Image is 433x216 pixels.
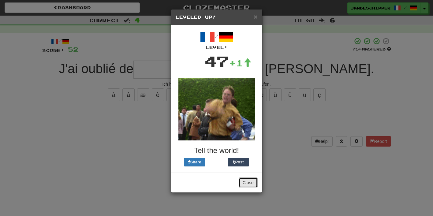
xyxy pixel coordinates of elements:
[176,147,258,155] h3: Tell the world!
[229,57,252,69] div: +1
[254,13,257,20] button: Close
[176,44,258,50] div: Level:
[254,13,257,20] span: ×
[228,158,249,166] button: Post
[239,177,258,188] button: Close
[204,50,229,72] div: 47
[176,14,258,20] h5: Leveled Up!
[178,78,255,140] img: dwight-38fd9167b88c7212ef5e57fe3c23d517be8a6295dbcd4b80f87bd2b6bd7e5025.gif
[205,158,228,166] iframe: X Post Button
[176,30,258,50] div: /
[184,158,205,166] button: Share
